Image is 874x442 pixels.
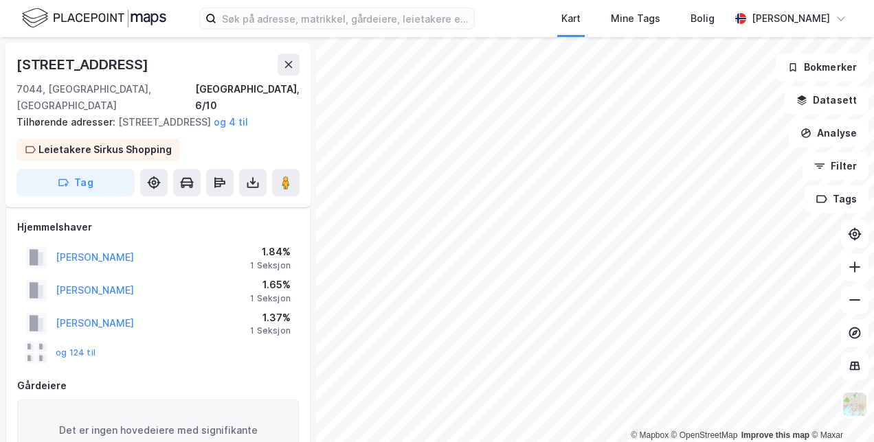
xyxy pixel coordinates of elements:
iframe: Chat Widget [805,376,874,442]
button: Analyse [789,119,869,147]
button: Filter [803,152,869,180]
button: Bokmerker [776,54,869,81]
img: logo.f888ab2527a4732fd821a326f86c7f29.svg [22,6,166,30]
div: [GEOGRAPHIC_DATA], 6/10 [195,81,300,114]
div: Bolig [691,10,715,27]
div: 1.37% [250,310,291,326]
div: Gårdeiere [17,377,299,394]
div: 1.84% [250,244,291,260]
input: Søk på adresse, matrikkel, gårdeiere, leietakere eller personer [216,8,474,29]
div: [PERSON_NAME] [752,10,830,27]
div: [STREET_ADDRESS] [16,114,289,130]
div: Kontrollprogram for chat [805,376,874,442]
button: Datasett [785,86,869,114]
span: Tilhørende adresser: [16,116,118,128]
a: OpenStreetMap [671,430,738,440]
button: Tag [16,169,135,196]
div: 1 Seksjon [250,293,291,304]
a: Improve this map [741,430,809,440]
div: Hjemmelshaver [17,219,299,235]
div: Mine Tags [611,10,660,27]
div: Kart [561,10,581,27]
div: [STREET_ADDRESS] [16,54,151,75]
a: Mapbox [631,430,669,440]
button: Tags [805,185,869,213]
div: 7044, [GEOGRAPHIC_DATA], [GEOGRAPHIC_DATA] [16,81,195,114]
div: 1.65% [250,277,291,293]
div: 1 Seksjon [250,325,291,336]
div: 1 Seksjon [250,260,291,271]
div: Leietakere Sirkus Shopping [38,141,172,158]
